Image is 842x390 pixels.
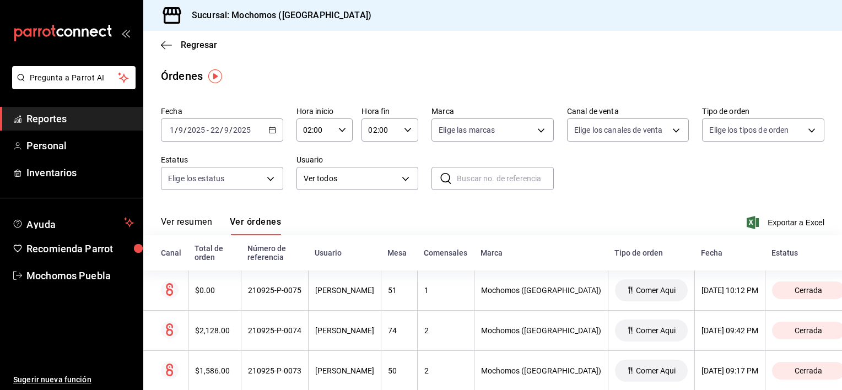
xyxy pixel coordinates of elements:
span: Elige los estatus [168,173,224,184]
div: 1 [424,286,467,295]
label: Usuario [296,156,419,164]
img: Tooltip marker [208,69,222,83]
span: Mochomos Puebla [26,268,134,283]
button: Ver resumen [161,216,212,235]
span: Comer Aqui [631,286,680,295]
div: 210925-P-0075 [248,286,301,295]
label: Hora fin [361,107,418,115]
div: Órdenes [161,68,203,84]
div: 210925-P-0074 [248,326,301,335]
div: 74 [388,326,411,335]
span: / [220,126,223,134]
span: Recomienda Parrot [26,241,134,256]
button: Pregunta a Parrot AI [12,66,136,89]
div: Mochomos ([GEOGRAPHIC_DATA]) [481,286,601,295]
div: [PERSON_NAME] [315,286,374,295]
div: 2 [424,366,467,375]
div: Comensales [424,248,467,257]
span: Regresar [181,40,217,50]
a: Pregunta a Parrot AI [8,80,136,91]
span: Cerrada [790,286,827,295]
span: Elige los canales de venta [574,124,662,136]
span: Comer Aqui [631,326,680,335]
span: Ver todos [304,173,398,185]
div: 51 [388,286,411,295]
div: Tipo de orden [614,248,688,257]
input: Buscar no. de referencia [457,167,554,189]
label: Hora inicio [296,107,353,115]
label: Estatus [161,156,283,164]
div: [DATE] 09:17 PM [701,366,758,375]
div: $1,586.00 [195,366,234,375]
input: -- [224,126,229,134]
input: -- [210,126,220,134]
label: Marca [431,107,554,115]
div: [DATE] 09:42 PM [701,326,758,335]
div: $0.00 [195,286,234,295]
button: Regresar [161,40,217,50]
span: Sugerir nueva función [13,374,134,386]
span: Pregunta a Parrot AI [30,72,118,84]
div: Mochomos ([GEOGRAPHIC_DATA]) [481,366,601,375]
span: Ayuda [26,216,120,229]
input: -- [178,126,183,134]
span: Comer Aqui [631,366,680,375]
div: [PERSON_NAME] [315,326,374,335]
div: 50 [388,366,411,375]
button: Exportar a Excel [749,216,824,229]
span: Elige los tipos de orden [709,124,789,136]
span: / [229,126,233,134]
div: Mochomos ([GEOGRAPHIC_DATA]) [481,326,601,335]
input: ---- [233,126,251,134]
span: Cerrada [790,326,827,335]
div: [PERSON_NAME] [315,366,374,375]
span: Reportes [26,111,134,126]
div: $2,128.00 [195,326,234,335]
button: open_drawer_menu [121,29,130,37]
div: navigation tabs [161,216,281,235]
span: Personal [26,138,134,153]
div: 210925-P-0073 [248,366,301,375]
input: ---- [187,126,206,134]
input: -- [169,126,175,134]
span: Inventarios [26,165,134,180]
label: Canal de venta [567,107,689,115]
div: Usuario [315,248,374,257]
span: Cerrada [790,366,827,375]
div: Marca [481,248,601,257]
div: Total de orden [195,244,234,262]
div: Número de referencia [247,244,301,262]
span: - [207,126,209,134]
span: Elige las marcas [439,124,495,136]
div: Mesa [387,248,411,257]
div: [DATE] 10:12 PM [701,286,758,295]
div: 2 [424,326,467,335]
div: Fecha [701,248,758,257]
div: Canal [161,248,181,257]
button: Ver órdenes [230,216,281,235]
label: Fecha [161,107,283,115]
label: Tipo de orden [702,107,824,115]
h3: Sucursal: Mochomos ([GEOGRAPHIC_DATA]) [183,9,371,22]
span: / [183,126,187,134]
span: / [175,126,178,134]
